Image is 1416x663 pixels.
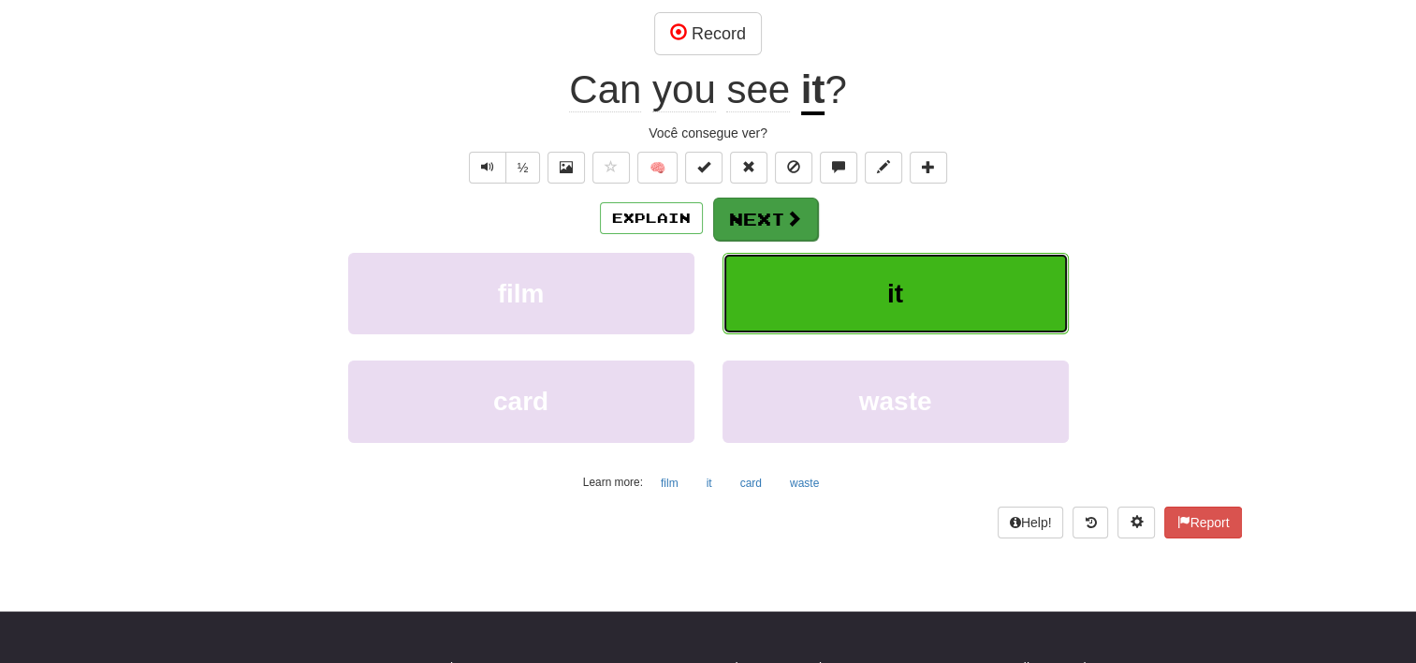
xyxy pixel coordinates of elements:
span: see [726,67,790,112]
button: card [730,469,772,497]
button: 🧠 [637,152,678,184]
button: Show image (alt+x) [547,152,585,184]
u: it [801,67,825,115]
div: Você consegue ver? [175,124,1242,142]
button: ½ [505,152,541,184]
button: Help! [998,507,1064,538]
button: Edit sentence (alt+d) [865,152,902,184]
button: Set this sentence to 100% Mastered (alt+m) [685,152,723,184]
button: film [650,469,689,497]
span: waste [859,387,932,416]
button: it [723,253,1069,334]
span: Can [569,67,641,112]
button: Favorite sentence (alt+f) [592,152,630,184]
button: Discuss sentence (alt+u) [820,152,857,184]
span: you [652,67,716,112]
button: waste [723,361,1069,442]
button: it [696,469,723,497]
button: Report [1164,507,1241,538]
button: Round history (alt+y) [1073,507,1108,538]
div: Text-to-speech controls [465,152,541,184]
span: card [493,387,548,416]
button: waste [780,469,829,497]
button: Record [654,12,762,55]
button: film [348,253,694,334]
button: Play sentence audio (ctl+space) [469,152,506,184]
button: Ignore sentence (alt+i) [775,152,812,184]
button: Add to collection (alt+a) [910,152,947,184]
span: ? [825,67,846,111]
button: Next [713,198,818,241]
span: it [887,279,903,308]
small: Learn more: [583,476,643,489]
span: film [498,279,545,308]
button: Reset to 0% Mastered (alt+r) [730,152,767,184]
button: card [348,361,694,442]
button: Explain [600,202,703,234]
